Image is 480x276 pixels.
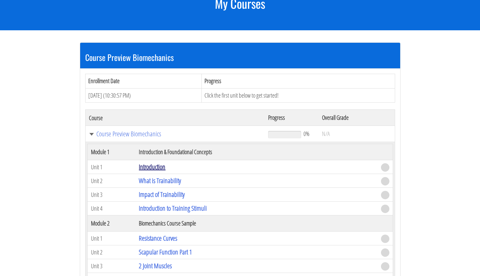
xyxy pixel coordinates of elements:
a: Introduction [139,162,165,171]
a: Scapular Function Part 1 [139,247,192,256]
td: Unit 2 [87,174,135,188]
th: Enrollment Date [85,74,202,88]
a: What is Trainability [139,176,181,185]
th: Progress [265,110,318,126]
a: Course Preview Biomechanics [89,131,262,137]
th: Module 1 [87,144,135,160]
a: 2 Joint Muscles [139,261,172,270]
td: [DATE] (10:30:57 PM) [85,88,202,103]
th: Biomechanics Course Sample [135,215,377,232]
td: Unit 2 [87,245,135,259]
td: Unit 1 [87,232,135,245]
td: Unit 1 [87,160,135,174]
td: Unit 4 [87,202,135,215]
a: Resistance Curves [139,234,177,243]
th: Module 2 [87,215,135,232]
th: Progress [202,74,395,88]
th: Overall Grade [319,110,395,126]
td: N/A [319,126,395,142]
th: Course [85,110,265,126]
td: Unit 3 [87,259,135,273]
a: Impact of Trainability [139,190,185,199]
td: Click the first unit below to get started! [202,88,395,103]
th: Introduction & Foundational Concepts [135,144,377,160]
a: Introduction to Training Stimuli [139,204,207,213]
td: Unit 3 [87,188,135,202]
h3: Course Preview Biomechanics [85,53,395,62]
span: 0% [303,130,310,137]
